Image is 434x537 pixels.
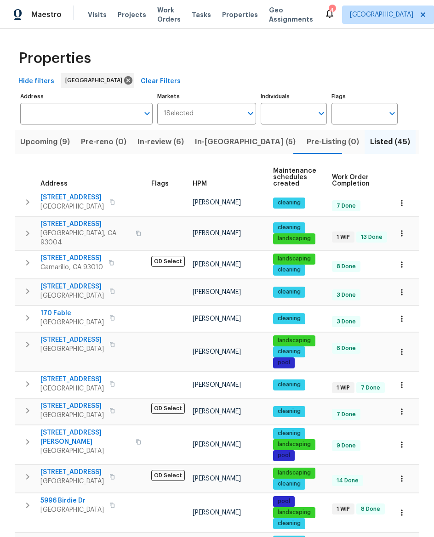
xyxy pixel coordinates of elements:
span: OD Select [151,256,185,267]
button: Open [141,107,154,120]
span: Properties [18,54,91,63]
div: [GEOGRAPHIC_DATA] [61,73,134,88]
span: [GEOGRAPHIC_DATA] [40,291,104,300]
span: pool [274,452,294,459]
span: landscaping [274,255,314,263]
span: 9 Done [333,442,360,450]
span: [PERSON_NAME] [193,230,241,237]
span: Projects [118,10,146,19]
span: Clear Filters [141,76,181,87]
span: [GEOGRAPHIC_DATA] [40,411,104,420]
span: [PERSON_NAME] [193,289,241,295]
span: [GEOGRAPHIC_DATA] [40,345,104,354]
span: cleaning [274,199,304,207]
span: cleaning [274,224,304,232]
span: [STREET_ADDRESS] [40,401,104,411]
span: [GEOGRAPHIC_DATA] [40,447,130,456]
span: Pre-reno (0) [81,136,126,148]
span: OD Select [151,403,185,414]
span: [PERSON_NAME] [193,316,241,322]
span: In-review (6) [137,136,184,148]
span: landscaping [274,469,314,477]
span: [STREET_ADDRESS] [40,254,103,263]
span: 5996 Birdie Dr [40,496,104,505]
span: [PERSON_NAME] [193,199,241,206]
label: Individuals [261,94,327,99]
span: cleaning [274,266,304,274]
span: Upcoming (9) [20,136,70,148]
span: [STREET_ADDRESS] [40,282,104,291]
span: 6 Done [333,345,360,352]
div: 4 [329,6,335,15]
span: Maintenance schedules created [273,168,316,187]
span: Address [40,181,68,187]
label: Flags [331,94,398,99]
button: Open [244,107,257,120]
span: [STREET_ADDRESS] [40,468,104,477]
span: [STREET_ADDRESS] [40,375,104,384]
button: Clear Filters [137,73,184,90]
span: [PERSON_NAME] [193,475,241,482]
span: 14 Done [333,477,362,485]
button: Open [386,107,399,120]
span: OD Select [151,470,185,481]
span: HPM [193,181,207,187]
span: 13 Done [357,233,386,241]
span: Geo Assignments [269,6,313,24]
span: [GEOGRAPHIC_DATA], CA 93004 [40,229,130,247]
label: Address [20,94,153,99]
span: [GEOGRAPHIC_DATA] [65,76,126,85]
span: cleaning [274,430,304,437]
span: cleaning [274,520,304,527]
button: Hide filters [15,73,58,90]
span: [STREET_ADDRESS] [40,335,104,345]
span: Pre-Listing (0) [307,136,359,148]
span: 170 Fable [40,309,104,318]
span: 7 Done [357,384,384,392]
label: Markets [157,94,257,99]
span: 8 Done [333,263,360,271]
span: [GEOGRAPHIC_DATA] [40,384,104,393]
span: cleaning [274,288,304,296]
span: [STREET_ADDRESS][PERSON_NAME] [40,428,130,447]
span: [GEOGRAPHIC_DATA] [40,477,104,486]
span: landscaping [274,337,314,345]
span: [PERSON_NAME] [193,382,241,388]
span: pool [274,497,294,505]
span: 7 Done [333,202,360,210]
span: cleaning [274,315,304,322]
span: pool [274,359,294,367]
span: 7 Done [333,411,360,418]
span: [STREET_ADDRESS] [40,193,104,202]
span: 1 WIP [333,505,354,513]
span: Camarillo, CA 93010 [40,263,103,272]
span: [STREET_ADDRESS] [40,220,130,229]
span: Hide filters [18,76,54,87]
button: Open [315,107,328,120]
span: cleaning [274,348,304,356]
span: cleaning [274,381,304,389]
span: 1 WIP [333,384,354,392]
span: 3 Done [333,291,360,299]
span: 8 Done [357,505,384,513]
span: Properties [222,10,258,19]
span: In-[GEOGRAPHIC_DATA] (5) [195,136,296,148]
span: Tasks [192,11,211,18]
span: 3 Done [333,318,360,326]
span: landscaping [274,235,314,243]
span: cleaning [274,480,304,488]
span: landscaping [274,441,314,448]
span: Visits [88,10,107,19]
span: [PERSON_NAME] [193,509,241,516]
span: Work Orders [157,6,181,24]
span: [GEOGRAPHIC_DATA] [40,318,104,327]
span: Flags [151,181,169,187]
span: [GEOGRAPHIC_DATA] [350,10,413,19]
span: Work Order Completion [332,174,390,187]
span: [PERSON_NAME] [193,349,241,355]
span: Maestro [31,10,62,19]
span: [PERSON_NAME] [193,441,241,448]
span: cleaning [274,407,304,415]
span: Listed (45) [370,136,410,148]
span: 1 Selected [164,110,194,118]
